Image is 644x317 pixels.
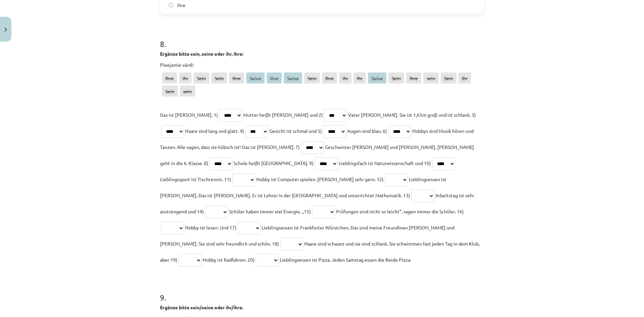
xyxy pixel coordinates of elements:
[179,72,192,84] span: ihr
[4,28,7,32] img: icon-close-lesson-0947bae3869378f0d4975bcd49f059093ad1ed9edebbc8119c70593378902aed.svg
[169,3,173,7] input: ihre
[194,72,209,84] span: Sein
[243,112,323,118] span: Mutter heiβt [PERSON_NAME] und 2)
[160,241,480,263] span: Haare sind schwarz und sie sind schlank. Sie schwimmen fast jeden Tag in dem Klub, aber 19)
[267,72,282,84] span: ihre
[233,160,314,166] span: Schule heiβt [GEOGRAPHIC_DATA]. 9)
[160,61,484,68] p: Pieejamie vārdi:
[441,72,457,84] span: Sein
[185,128,244,134] span: Haare sind lang und glatt. 4)
[180,86,195,97] span: sein
[185,224,236,230] span: Hobby ist lesen. Und 17)
[354,72,366,84] span: Ihr
[203,257,255,263] span: Hobby ist Radfahren. 20)
[162,86,178,97] span: Sein
[229,72,244,84] span: Ihre
[211,72,227,84] span: Sein
[269,128,322,134] span: Gesicht ist schmal und 5)
[160,304,243,310] b: Ergänze bitte sein/seine oder ihr/ihre.
[229,208,311,214] span: Schüler haben immer viel Energie. „15)
[160,51,243,57] b: Ergänze bitte sein, seine oder ihr, ihre:
[322,72,337,84] span: Ihre
[284,72,302,84] span: Seine
[160,281,484,302] h1: 9 .
[256,176,384,182] span: Hobby ist Computer spielen. [PERSON_NAME] sehr gern. 12)
[336,208,464,214] span: Prüfungen sind nicht so leicht“, sagen immer die Schüler. 16)
[160,28,484,48] h1: 8 .
[348,112,476,118] span: Vater [PERSON_NAME]. Sie ist 1,65m groβ und ist schlank. 3)
[246,72,265,84] span: Seine
[339,72,352,84] span: ihr
[459,72,471,84] span: Ihr
[304,72,320,84] span: Sein
[162,72,177,84] span: Ihre
[388,72,404,84] span: Sein
[339,160,431,166] span: Lieblingsfach ist Naturwissenschaft und 10)
[280,257,411,263] span: Lieblingsessen ist Pizza. Jeden Samstag essen die Beide Pizza.
[177,2,185,9] span: ihre
[160,224,454,247] span: Lieblingsessen ist Frankfurter Würstchen. Das sind meine Freundinen [PERSON_NAME] und [PERSON_NAM...
[368,72,386,84] span: Seine
[406,72,421,84] span: Ihre
[160,176,231,182] span: Lieblingssport ist Tischtennis. 11)
[423,72,439,84] span: sein
[160,112,218,118] span: Das ist [PERSON_NAME]. 1)
[347,128,387,134] span: Augen sind blau. 6)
